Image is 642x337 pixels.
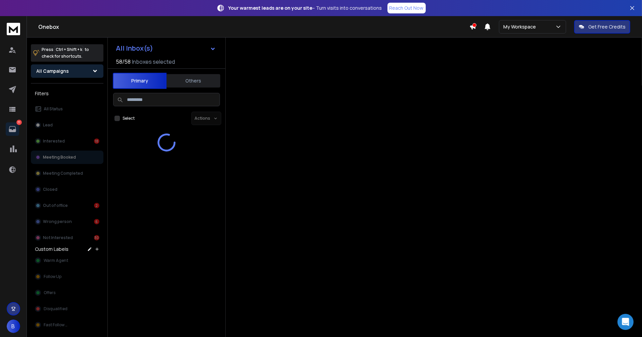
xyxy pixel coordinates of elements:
img: logo [7,23,20,35]
p: Get Free Credits [588,23,626,30]
h3: Inboxes selected [132,58,175,66]
h3: Filters [31,89,103,98]
button: Primary [113,73,167,89]
h1: All Inbox(s) [116,45,153,52]
span: Ctrl + Shift + k [55,46,83,53]
p: Press to check for shortcuts. [42,46,89,60]
button: Others [167,73,220,88]
h1: All Campaigns [36,68,69,74]
button: All Inbox(s) [110,42,221,55]
button: All Campaigns [31,64,103,78]
strong: Your warmest leads are on your site [229,5,313,11]
h1: Onebox [38,23,469,31]
button: B [7,320,20,333]
p: My Workspace [503,23,539,30]
p: Reach Out Now [389,5,424,11]
a: 77 [6,122,19,136]
a: Reach Out Now [387,3,426,13]
label: Select [123,116,135,121]
p: 77 [16,120,22,125]
p: – Turn visits into conversations [229,5,382,11]
h3: Custom Labels [35,246,68,252]
span: 58 / 58 [116,58,131,66]
button: Get Free Credits [574,20,630,34]
div: Open Intercom Messenger [617,314,634,330]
